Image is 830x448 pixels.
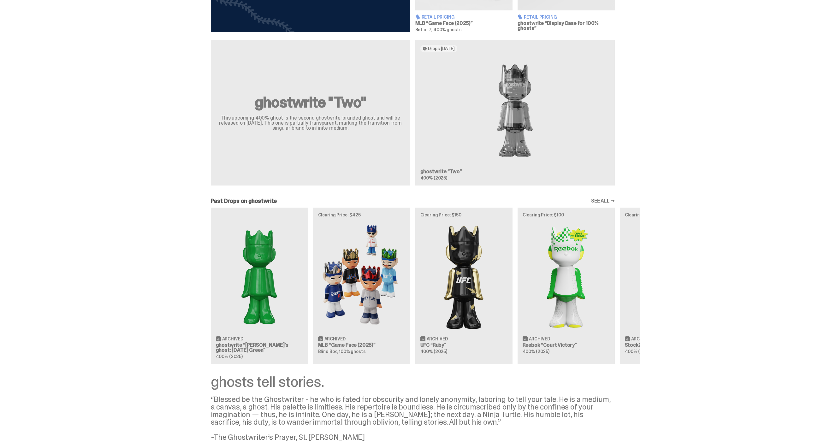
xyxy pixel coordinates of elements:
img: Game Face (2025) [318,222,405,331]
h3: StockX “Campless” [625,343,712,348]
h3: ghostwrite “[PERSON_NAME]'s ghost: [DATE] Green” [216,343,303,353]
span: Archived [529,337,550,341]
span: 400% (2025) [216,354,243,359]
a: Clearing Price: $100 Court Victory Archived [518,208,615,364]
h3: ghostwrite “Display Case for 100% ghosts” [518,21,615,31]
h2: ghostwrite "Two" [218,95,403,110]
p: Clearing Price: $150 [420,213,507,217]
a: Clearing Price: $250 Campless Archived [620,208,717,364]
h3: UFC “Ruby” [420,343,507,348]
span: 400% (2025) [523,349,549,354]
span: Archived [324,337,346,341]
span: Archived [631,337,652,341]
span: Archived [222,337,243,341]
img: Court Victory [523,222,610,331]
span: Set of 7, 400% ghosts [415,27,462,32]
h2: Past Drops on ghostwrite [211,198,277,204]
img: Campless [625,222,712,331]
span: Retail Pricing [524,15,557,19]
a: Schrödinger's ghost: Sunday Green Archived [211,208,308,364]
p: Clearing Price: $425 [318,213,405,217]
a: SEE ALL → [591,198,615,203]
h3: MLB “Game Face (2025)” [318,343,405,348]
h3: ghostwrite “Two” [420,169,610,174]
img: Two [420,57,610,164]
span: 400% (2025) [420,175,447,181]
p: This upcoming 400% ghost is the second ghostwrite-branded ghost and will be released on [DATE]. T... [218,115,403,131]
span: 100% ghosts [339,349,365,354]
h3: Reebok “Court Victory” [523,343,610,348]
span: Blind Box, [318,349,338,354]
div: “Blessed be the Ghostwriter - he who is fated for obscurity and lonely anonymity, laboring to tel... [211,396,615,441]
p: Clearing Price: $100 [523,213,610,217]
a: Clearing Price: $150 Ruby Archived [415,208,513,364]
a: Clearing Price: $425 Game Face (2025) Archived [313,208,410,364]
img: Schrödinger's ghost: Sunday Green [216,222,303,331]
span: 400% (2025) [420,349,447,354]
img: Ruby [420,222,507,331]
span: Drops [DATE] [428,46,455,51]
span: 400% (2025) [625,349,652,354]
div: ghosts tell stories. [211,374,615,389]
span: Archived [427,337,448,341]
p: Clearing Price: $250 [625,213,712,217]
span: Retail Pricing [422,15,455,19]
h3: MLB “Game Face (2025)” [415,21,513,26]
